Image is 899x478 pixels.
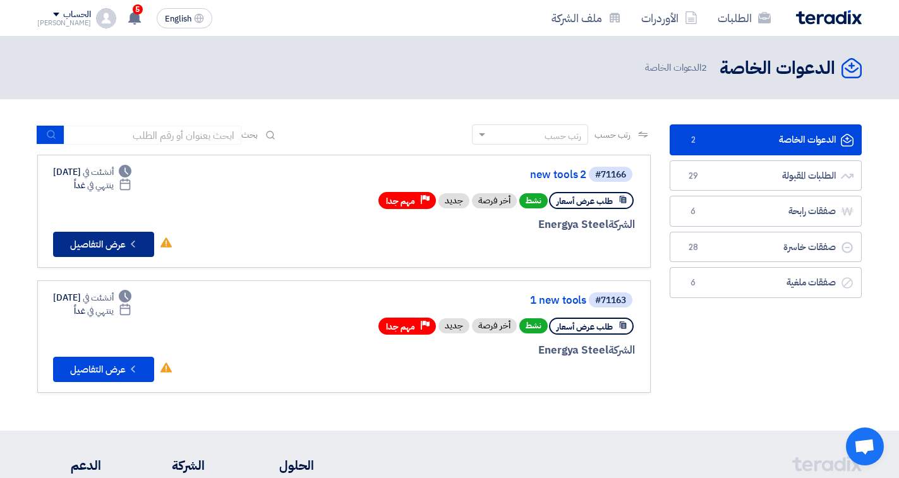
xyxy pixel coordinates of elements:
[670,232,862,263] a: صفقات خاسرة28
[685,134,701,146] span: 2
[139,456,205,475] li: الشركة
[708,3,781,33] a: الطلبات
[608,217,636,232] span: الشركة
[53,357,154,382] button: عرض التفاصيل
[645,61,709,75] span: الدعوات الخاصة
[241,128,258,141] span: بحث
[133,4,143,15] span: 5
[334,169,586,181] a: new tools 2
[541,3,631,33] a: ملف الشركة
[796,10,862,25] img: Teradix logo
[53,165,131,179] div: [DATE]
[720,56,835,81] h2: الدعوات الخاصة
[334,295,586,306] a: 1 new tools
[87,179,113,192] span: ينتهي في
[386,321,415,333] span: مهم جدا
[594,128,631,141] span: رتب حسب
[545,129,581,143] div: رتب حسب
[157,8,212,28] button: English
[331,217,635,233] div: Energya Steel
[846,427,884,465] a: Open chat
[685,277,701,289] span: 6
[53,291,131,304] div: [DATE]
[701,61,707,75] span: 2
[595,296,626,305] div: #71163
[63,9,90,20] div: الحساب
[685,205,701,218] span: 6
[670,124,862,155] a: الدعوات الخاصة2
[74,179,131,192] div: غداً
[670,267,862,298] a: صفقات ملغية6
[685,241,701,254] span: 28
[331,342,635,359] div: Energya Steel
[557,321,613,333] span: طلب عرض أسعار
[595,170,626,179] div: #71166
[64,126,241,145] input: ابحث بعنوان أو رقم الطلب
[631,3,708,33] a: الأوردرات
[165,15,191,23] span: English
[87,304,113,318] span: ينتهي في
[83,291,113,304] span: أنشئت في
[37,20,91,27] div: [PERSON_NAME]
[438,318,469,333] div: جديد
[670,160,862,191] a: الطلبات المقبولة29
[557,195,613,207] span: طلب عرض أسعار
[83,165,113,179] span: أنشئت في
[472,193,517,208] div: أخر فرصة
[519,318,548,333] span: نشط
[519,193,548,208] span: نشط
[53,232,154,257] button: عرض التفاصيل
[74,304,131,318] div: غداً
[96,8,116,28] img: profile_test.png
[243,456,314,475] li: الحلول
[670,196,862,227] a: صفقات رابحة6
[438,193,469,208] div: جديد
[37,456,101,475] li: الدعم
[386,195,415,207] span: مهم جدا
[608,342,636,358] span: الشركة
[472,318,517,333] div: أخر فرصة
[685,170,701,182] span: 29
